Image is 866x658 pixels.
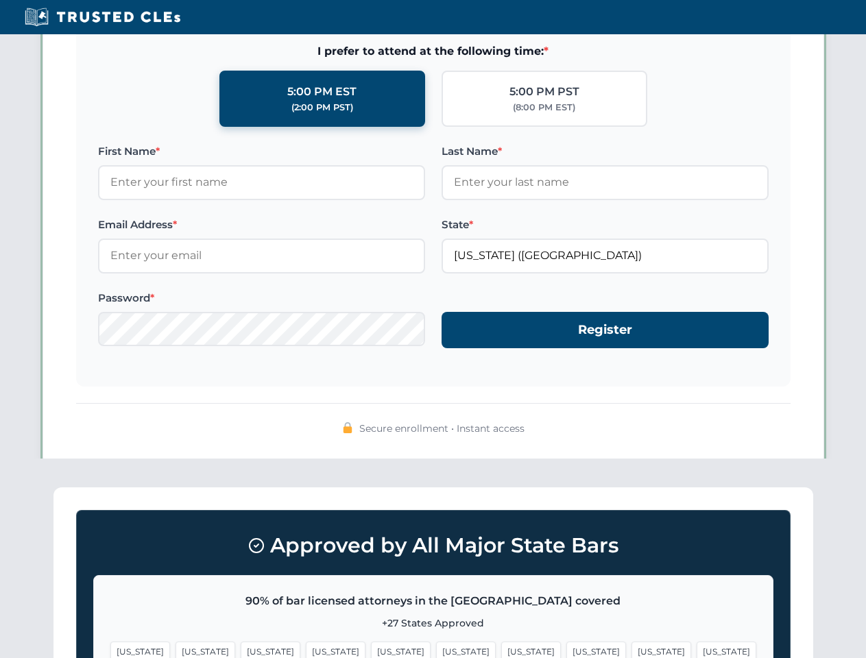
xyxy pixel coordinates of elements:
[98,239,425,273] input: Enter your email
[359,421,525,436] span: Secure enrollment • Instant access
[98,42,769,60] span: I prefer to attend at the following time:
[21,7,184,27] img: Trusted CLEs
[98,290,425,306] label: Password
[110,592,756,610] p: 90% of bar licensed attorneys in the [GEOGRAPHIC_DATA] covered
[442,239,769,273] input: Florida (FL)
[287,83,357,101] div: 5:00 PM EST
[442,217,769,233] label: State
[291,101,353,114] div: (2:00 PM PST)
[110,616,756,631] p: +27 States Approved
[442,165,769,199] input: Enter your last name
[342,422,353,433] img: 🔒
[98,165,425,199] input: Enter your first name
[442,312,769,348] button: Register
[98,217,425,233] label: Email Address
[442,143,769,160] label: Last Name
[93,527,773,564] h3: Approved by All Major State Bars
[513,101,575,114] div: (8:00 PM EST)
[509,83,579,101] div: 5:00 PM PST
[98,143,425,160] label: First Name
